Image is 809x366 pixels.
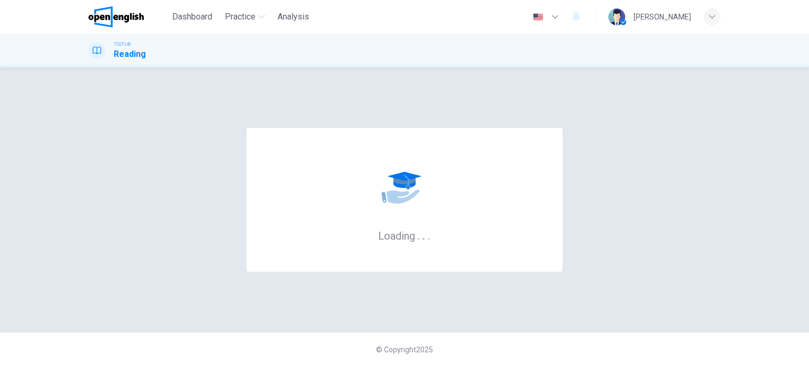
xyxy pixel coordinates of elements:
h6: . [422,226,426,243]
h6: Loading [378,229,431,242]
button: Analysis [273,7,313,26]
span: © Copyright 2025 [376,345,433,354]
span: Practice [225,11,255,23]
button: Practice [221,7,269,26]
img: en [531,13,545,21]
span: TOEFL® [114,41,131,48]
h6: . [417,226,420,243]
div: [PERSON_NAME] [634,11,691,23]
span: Dashboard [172,11,212,23]
h6: . [427,226,431,243]
button: Dashboard [168,7,216,26]
img: Profile picture [608,8,625,25]
a: OpenEnglish logo [88,6,168,27]
h1: Reading [114,48,146,61]
img: OpenEnglish logo [88,6,144,27]
span: Analysis [278,11,309,23]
